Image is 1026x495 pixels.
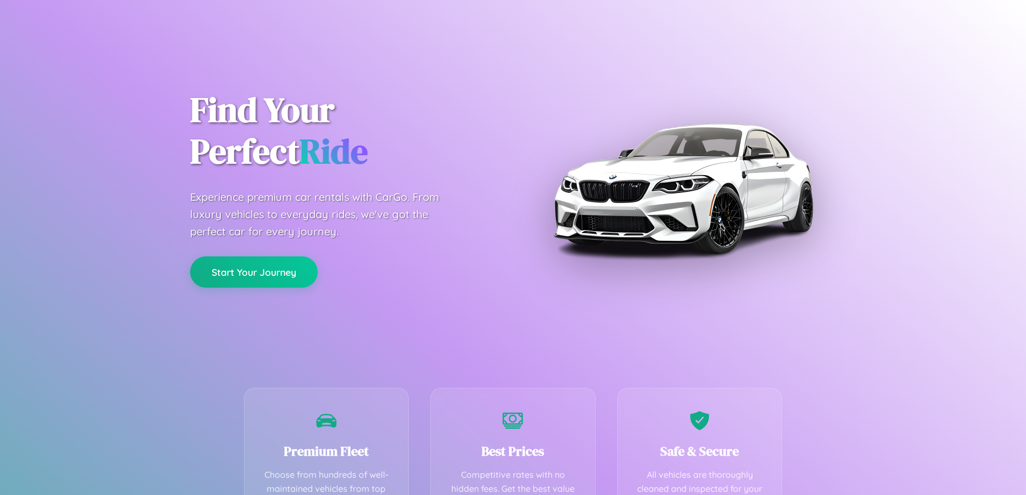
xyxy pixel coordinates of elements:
[261,442,393,460] h3: Premium Fleet
[190,189,459,240] p: Experience premium car rentals with CarGo. From luxury vehicles to everyday rides, we've got the ...
[634,442,766,460] h3: Safe & Secure
[548,54,818,323] img: Premium BMW car rental vehicle
[299,128,368,175] span: Ride
[190,89,497,172] h1: Find Your Perfect
[190,256,318,288] button: Start Your Journey
[447,442,579,460] h3: Best Prices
